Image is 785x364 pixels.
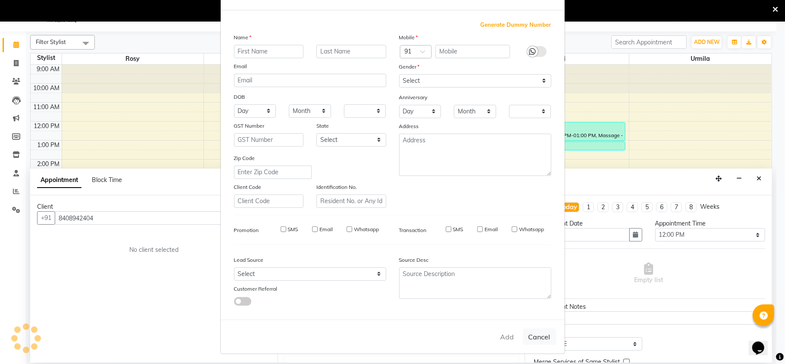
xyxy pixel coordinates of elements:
[234,183,262,191] label: Client Code
[234,93,245,101] label: DOB
[234,63,247,70] label: Email
[234,74,386,87] input: Email
[485,226,498,233] label: Email
[319,226,333,233] label: Email
[234,256,264,264] label: Lead Source
[354,226,379,233] label: Whatsapp
[234,226,259,234] label: Promotion
[399,256,429,264] label: Source Desc
[234,285,278,293] label: Customer Referral
[234,34,252,41] label: Name
[316,122,329,130] label: State
[234,166,312,179] input: Enter Zip Code
[288,226,298,233] label: SMS
[399,122,419,130] label: Address
[399,63,420,71] label: Gender
[523,329,556,345] button: Cancel
[453,226,463,233] label: SMS
[316,183,357,191] label: Identification No.
[234,122,265,130] label: GST Number
[519,226,544,233] label: Whatsapp
[481,21,551,29] span: Generate Dummy Number
[234,154,255,162] label: Zip Code
[234,133,304,147] input: GST Number
[316,45,386,58] input: Last Name
[435,45,510,58] input: Mobile
[399,34,418,41] label: Mobile
[316,195,386,208] input: Resident No. or Any Id
[234,195,304,208] input: Client Code
[399,94,428,101] label: Anniversary
[399,226,427,234] label: Transaction
[234,45,304,58] input: First Name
